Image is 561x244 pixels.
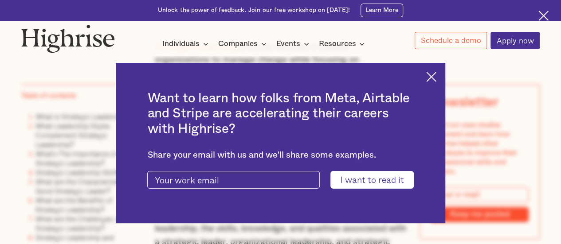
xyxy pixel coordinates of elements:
div: Companies [218,39,258,49]
form: current-ascender-blog-article-modal-form [147,171,413,188]
img: Highrise logo [21,24,115,53]
a: Schedule a demo [415,32,487,49]
div: Individuals [162,39,200,49]
img: Cross icon [538,11,549,21]
div: Resources [318,39,367,49]
div: Individuals [162,39,211,49]
a: Apply now [490,32,540,49]
div: Events [276,39,312,49]
input: Your work email [147,171,319,188]
img: Cross icon [426,72,436,82]
div: Resources [318,39,356,49]
div: Companies [218,39,269,49]
div: Share your email with us and we'll share some examples. [147,150,413,160]
input: I want to read it [330,171,413,188]
div: Events [276,39,300,49]
h2: Want to learn how folks from Meta, Airtable and Stripe are accelerating their careers with Highrise? [147,91,413,136]
div: Unlock the power of feedback. Join our free workshop on [DATE]! [158,6,350,15]
a: Learn More [361,4,404,17]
